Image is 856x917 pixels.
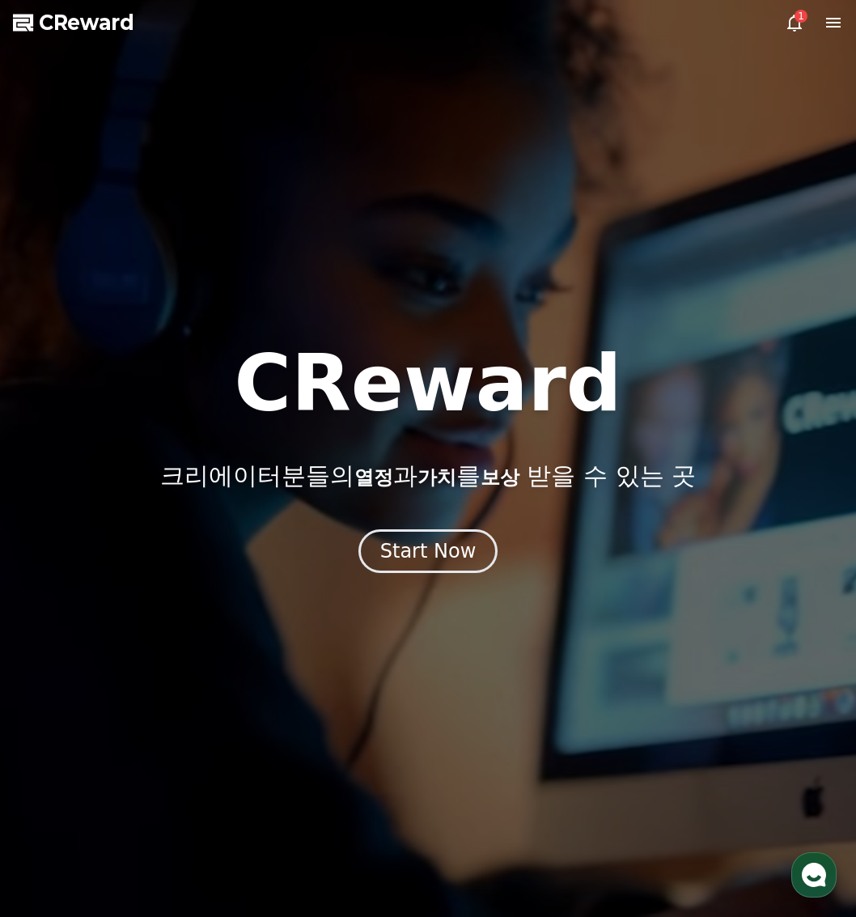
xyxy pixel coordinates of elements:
span: 보상 [481,466,519,489]
span: 가치 [417,466,456,489]
a: 홈 [5,513,107,554]
span: 열정 [354,466,393,489]
div: 1 [795,10,807,23]
a: Start Now [358,546,498,561]
a: 설정 [209,513,311,554]
h1: CReward [234,345,621,422]
span: 대화 [148,538,167,551]
p: 크리에이터분들의 과 를 받을 수 있는 곳 [160,461,696,490]
a: 대화 [107,513,209,554]
span: 설정 [250,537,269,550]
div: Start Now [380,538,477,564]
a: CReward [13,10,134,36]
span: CReward [39,10,134,36]
a: 1 [785,13,804,32]
span: 홈 [51,537,61,550]
button: Start Now [358,529,498,573]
